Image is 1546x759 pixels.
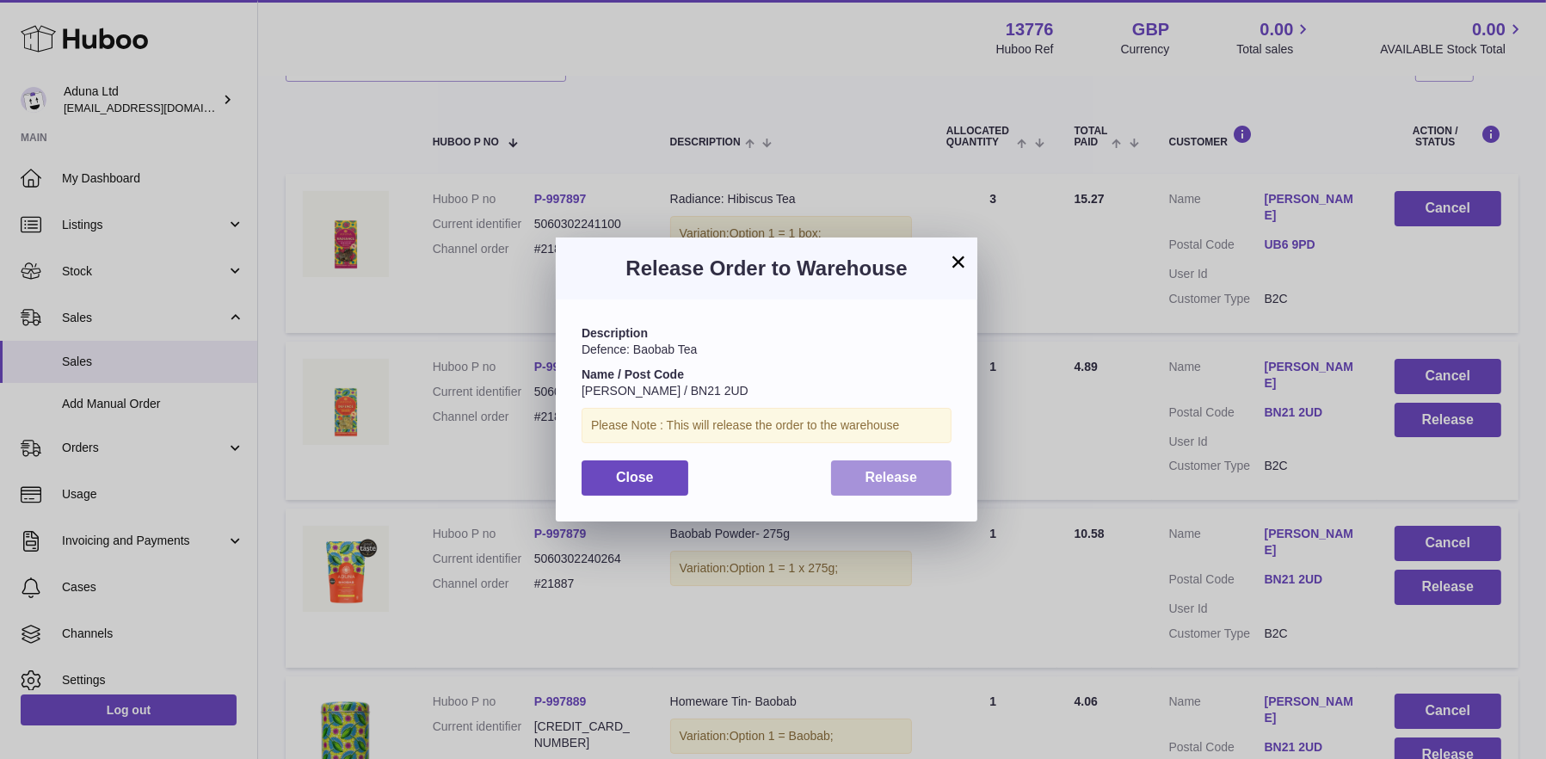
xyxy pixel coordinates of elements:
span: Defence: Baobab Tea [582,342,697,356]
button: × [948,251,969,272]
button: Release [831,460,952,496]
button: Close [582,460,688,496]
span: Release [865,470,918,484]
span: Close [616,470,654,484]
strong: Description [582,326,648,340]
span: [PERSON_NAME] / BN21 2UD [582,384,748,398]
div: Please Note : This will release the order to the warehouse [582,408,952,443]
strong: Name / Post Code [582,367,684,381]
h3: Release Order to Warehouse [582,255,952,282]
